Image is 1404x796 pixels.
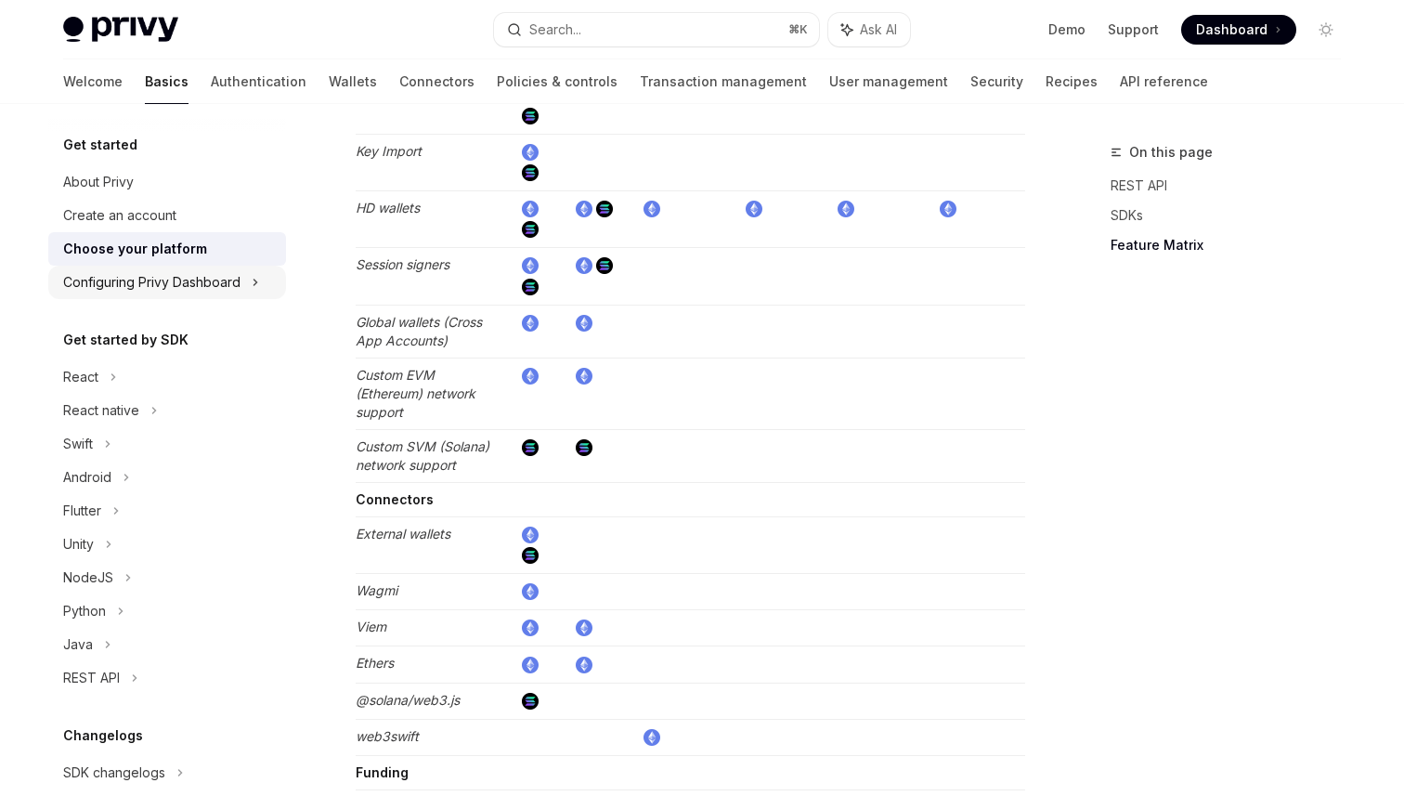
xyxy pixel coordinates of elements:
[356,314,482,348] em: Global wallets (Cross App Accounts)
[522,439,539,456] img: solana.png
[356,692,460,708] em: @solana/web3.js
[1046,59,1098,104] a: Recipes
[63,600,106,622] div: Python
[746,201,762,217] img: ethereum.png
[860,20,897,39] span: Ask AI
[522,620,539,636] img: ethereum.png
[576,368,592,385] img: ethereum.png
[63,366,98,388] div: React
[1048,20,1085,39] a: Demo
[494,13,819,46] button: Search...⌘K
[356,655,394,671] em: Ethers
[63,433,93,455] div: Swift
[356,200,420,215] em: HD wallets
[1196,20,1267,39] span: Dashboard
[63,329,188,351] h5: Get started by SDK
[596,201,613,217] img: solana.png
[63,271,240,294] div: Configuring Privy Dashboard
[522,583,539,600] img: ethereum.png
[356,143,422,159] em: Key Import
[1129,141,1213,163] span: On this page
[356,728,419,744] em: web3swift
[1120,59,1208,104] a: API reference
[522,279,539,295] img: solana.png
[356,764,409,780] strong: Funding
[1311,15,1341,45] button: Toggle dark mode
[940,201,956,217] img: ethereum.png
[522,108,539,124] img: solana.png
[63,59,123,104] a: Welcome
[211,59,306,104] a: Authentication
[63,633,93,656] div: Java
[63,724,143,747] h5: Changelogs
[63,762,165,784] div: SDK changelogs
[63,204,176,227] div: Create an account
[529,19,581,41] div: Search...
[522,527,539,543] img: ethereum.png
[829,59,948,104] a: User management
[643,201,660,217] img: ethereum.png
[145,59,188,104] a: Basics
[522,693,539,710] img: solana.png
[63,238,207,260] div: Choose your platform
[576,439,592,456] img: solana.png
[356,367,475,420] em: Custom EVM (Ethereum) network support
[63,17,178,43] img: light logo
[63,667,120,689] div: REST API
[1108,20,1159,39] a: Support
[497,59,617,104] a: Policies & controls
[522,315,539,332] img: ethereum.png
[970,59,1023,104] a: Security
[63,500,101,522] div: Flutter
[828,13,910,46] button: Ask AI
[1111,230,1356,260] a: Feature Matrix
[1111,201,1356,230] a: SDKs
[63,567,113,589] div: NodeJS
[788,22,808,37] span: ⌘ K
[522,164,539,181] img: solana.png
[356,438,489,473] em: Custom SVM (Solana) network support
[1111,171,1356,201] a: REST API
[399,59,474,104] a: Connectors
[356,526,450,542] em: External wallets
[576,620,592,636] img: ethereum.png
[522,257,539,274] img: ethereum.png
[48,232,286,266] a: Choose your platform
[576,315,592,332] img: ethereum.png
[63,171,134,193] div: About Privy
[63,134,137,156] h5: Get started
[522,657,539,673] img: ethereum.png
[522,201,539,217] img: ethereum.png
[640,59,807,104] a: Transaction management
[522,368,539,385] img: ethereum.png
[576,257,592,274] img: ethereum.png
[356,491,434,507] strong: Connectors
[63,533,94,555] div: Unity
[63,466,111,489] div: Android
[522,221,539,238] img: solana.png
[356,256,449,272] em: Session signers
[48,199,286,232] a: Create an account
[356,619,386,634] em: Viem
[48,165,286,199] a: About Privy
[63,399,139,422] div: React native
[596,257,613,274] img: solana.png
[1181,15,1296,45] a: Dashboard
[576,201,592,217] img: ethereum.png
[356,582,397,598] em: Wagmi
[838,201,854,217] img: ethereum.png
[329,59,377,104] a: Wallets
[522,144,539,161] img: ethereum.png
[576,657,592,673] img: ethereum.png
[643,729,660,746] img: ethereum.png
[522,547,539,564] img: solana.png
